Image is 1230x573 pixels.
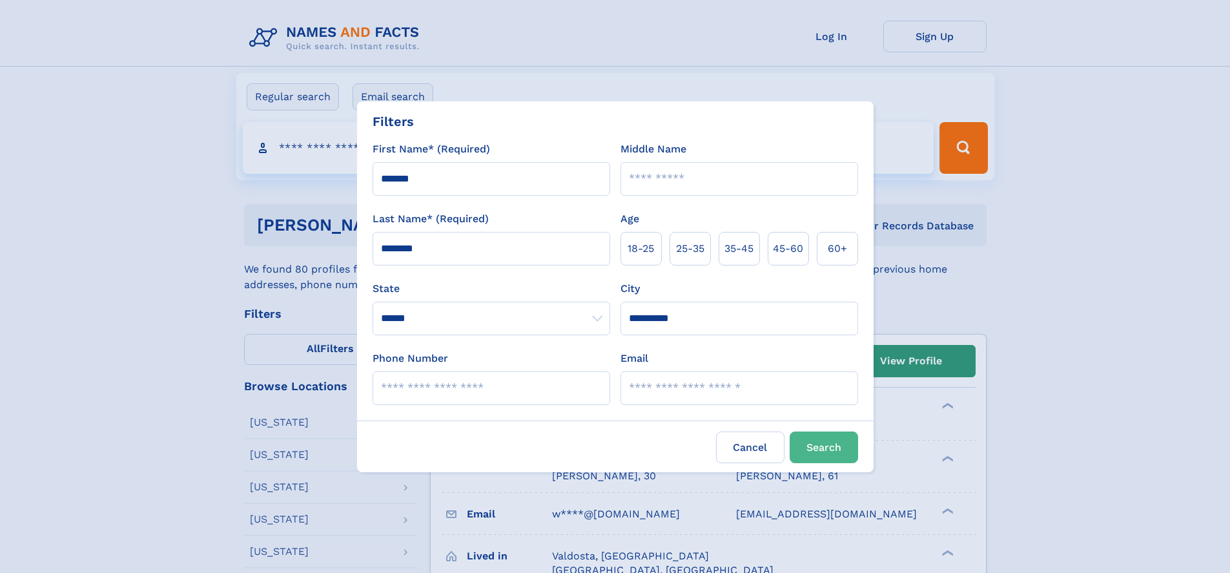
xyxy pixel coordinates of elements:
label: Middle Name [620,141,686,157]
label: Age [620,211,639,227]
span: 25‑35 [676,241,704,256]
label: Last Name* (Required) [373,211,489,227]
label: Phone Number [373,351,448,366]
label: State [373,281,610,297]
label: First Name* (Required) [373,141,490,157]
div: Filters [373,112,414,131]
label: City [620,281,640,297]
span: 35‑45 [724,241,753,256]
button: Search [790,432,858,463]
span: 18‑25 [628,241,654,256]
span: 60+ [828,241,847,256]
span: 45‑60 [773,241,803,256]
label: Email [620,351,648,366]
label: Cancel [716,432,784,463]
